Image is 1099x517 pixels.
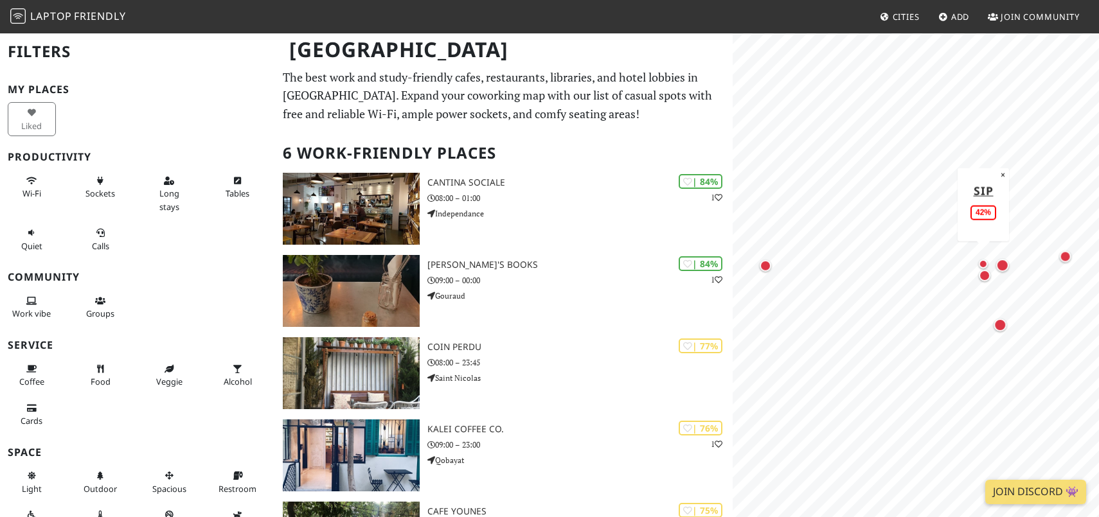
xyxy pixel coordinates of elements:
[8,32,267,71] h2: Filters
[92,240,109,252] span: Video/audio calls
[10,8,26,24] img: LaptopFriendly
[1057,248,1074,265] div: Map marker
[156,376,183,387] span: Veggie
[145,358,193,392] button: Veggie
[279,32,731,67] h1: [GEOGRAPHIC_DATA]
[997,168,1009,182] button: Close popup
[30,9,72,23] span: Laptop
[283,255,420,327] img: Aaliya's Books
[983,5,1085,28] a: Join Community
[427,506,733,517] h3: Cafe Younes
[8,358,56,392] button: Coffee
[283,68,726,123] p: The best work and study-friendly cafes, restaurants, libraries, and hotel lobbies in [GEOGRAPHIC_...
[152,483,186,495] span: Spacious
[159,188,179,212] span: Long stays
[679,174,722,189] div: | 84%
[711,438,722,450] p: 1
[283,173,420,245] img: Cantina Sociale
[427,192,733,204] p: 08:00 – 01:00
[214,465,262,499] button: Restroom
[275,419,733,491] a: Kalei Coffee Co. | 76% 1 Kalei Coffee Co. 09:00 – 23:00 Qobayat
[8,222,56,256] button: Quiet
[976,256,991,272] div: Map marker
[19,376,44,387] span: Coffee
[970,205,996,220] div: 42%
[76,290,125,324] button: Groups
[8,465,56,499] button: Light
[275,255,733,327] a: Aaliya's Books | 84% 1 [PERSON_NAME]'s Books 09:00 – 00:00 Gouraud
[12,308,51,319] span: People working
[8,83,267,96] h3: My Places
[991,316,1009,334] div: Map marker
[974,182,994,198] a: Sip
[8,290,56,324] button: Work vibe
[224,376,252,387] span: Alcohol
[219,483,256,495] span: Restroom
[711,191,722,204] p: 1
[8,398,56,432] button: Cards
[85,188,115,199] span: Power sockets
[21,415,42,426] span: Credit cards
[84,483,117,495] span: Outdoor area
[951,11,970,22] span: Add
[1001,11,1080,22] span: Join Community
[8,170,56,204] button: Wi-Fi
[427,207,733,220] p: Independance
[679,256,722,271] div: | 84%
[994,256,1012,274] div: Map marker
[711,274,722,286] p: 1
[22,483,42,495] span: Natural light
[214,358,262,392] button: Alcohol
[985,480,1086,504] a: Join Discord 👾
[91,376,111,387] span: Food
[933,5,975,28] a: Add
[275,173,733,245] a: Cantina Sociale | 84% 1 Cantina Sociale 08:00 – 01:00 Independance
[145,170,193,217] button: Long stays
[427,290,733,302] p: Gouraud
[427,372,733,384] p: Saint Nicolas
[283,134,726,173] h2: 6 Work-Friendly Places
[679,421,722,435] div: | 76%
[22,188,41,199] span: Stable Wi-Fi
[427,177,733,188] h3: Cantina Sociale
[226,188,249,199] span: Work-friendly tables
[21,240,42,252] span: Quiet
[76,465,125,499] button: Outdoor
[427,454,733,466] p: Qobayat
[875,5,925,28] a: Cities
[757,257,774,274] div: Map marker
[427,356,733,369] p: 08:00 – 23:45
[427,274,733,286] p: 09:00 – 00:00
[976,267,993,284] div: Map marker
[214,170,262,204] button: Tables
[76,358,125,392] button: Food
[8,151,267,163] h3: Productivity
[8,339,267,351] h3: Service
[10,6,126,28] a: LaptopFriendly LaptopFriendly
[427,424,733,435] h3: Kalei Coffee Co.
[283,337,420,409] img: Coin perdu
[427,259,733,270] h3: [PERSON_NAME]'s Books
[76,222,125,256] button: Calls
[86,308,114,319] span: Group tables
[8,271,267,283] h3: Community
[427,439,733,451] p: 09:00 – 23:00
[283,419,420,491] img: Kalei Coffee Co.
[74,9,125,23] span: Friendly
[679,338,722,353] div: | 77%
[427,342,733,353] h3: Coin perdu
[8,446,267,459] h3: Space
[893,11,920,22] span: Cities
[76,170,125,204] button: Sockets
[275,337,733,409] a: Coin perdu | 77% Coin perdu 08:00 – 23:45 Saint Nicolas
[145,465,193,499] button: Spacious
